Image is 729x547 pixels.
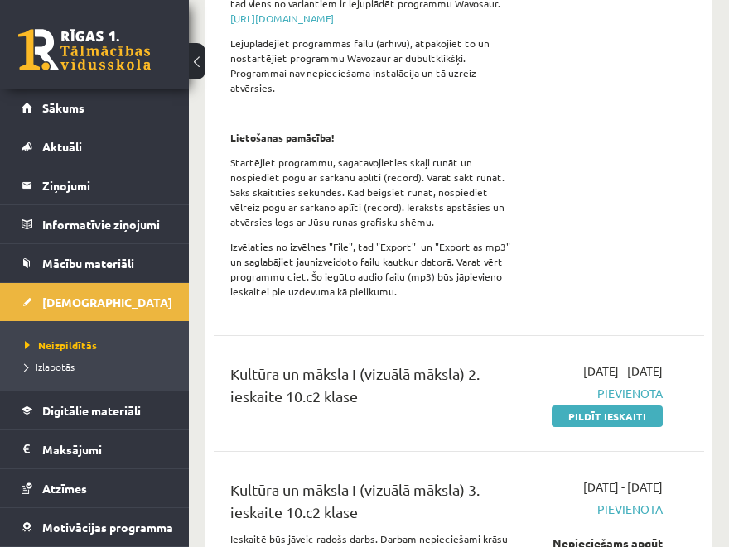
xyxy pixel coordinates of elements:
[230,478,510,531] div: Kultūra un māksla I (vizuālā māksla) 3. ieskaite 10.c2 klase
[230,12,334,25] a: [URL][DOMAIN_NAME]
[22,89,168,127] a: Sākums
[230,362,510,415] div: Kultūra un māksla I (vizuālā māksla) 2. ieskaite 10.c2 klase
[22,283,168,321] a: [DEMOGRAPHIC_DATA]
[42,256,134,271] span: Mācību materiāli
[22,508,168,546] a: Motivācijas programma
[42,139,82,154] span: Aktuāli
[42,166,168,204] legend: Ziņojumi
[22,205,168,243] a: Informatīvie ziņojumi
[230,239,510,299] p: Izvēlaties no izvēlnes "File", tad "Export" un "Export as mp3" un saglabājiet jaunizveidoto failu...
[230,131,335,144] strong: Lietošanas pamācība!
[552,405,663,427] a: Pildīt ieskaiti
[22,127,168,166] a: Aktuāli
[42,481,87,496] span: Atzīmes
[22,430,168,468] a: Maksājumi
[25,338,172,353] a: Neizpildītās
[25,360,75,373] span: Izlabotās
[22,166,168,204] a: Ziņojumi
[42,430,168,468] legend: Maksājumi
[22,469,168,507] a: Atzīmes
[25,359,172,374] a: Izlabotās
[535,385,663,402] span: Pievienota
[42,520,173,535] span: Motivācijas programma
[230,155,510,229] p: Startējiet programmu, sagatavojieties skaļi runāt un nospiediet pogu ar sarkanu aplīti (record). ...
[42,403,141,418] span: Digitālie materiāli
[42,205,168,243] legend: Informatīvie ziņojumi
[230,36,510,95] p: Lejuplādējiet programmas failu (arhīvu), atpakojiet to un nostartējiet programmu Wavozaur ar dubu...
[42,100,84,115] span: Sākums
[583,362,663,380] span: [DATE] - [DATE]
[583,478,663,496] span: [DATE] - [DATE]
[535,501,663,518] span: Pievienota
[22,391,168,429] a: Digitālie materiāli
[18,29,151,70] a: Rīgas 1. Tālmācības vidusskola
[22,244,168,282] a: Mācību materiāli
[42,295,172,309] span: [DEMOGRAPHIC_DATA]
[25,338,97,352] span: Neizpildītās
